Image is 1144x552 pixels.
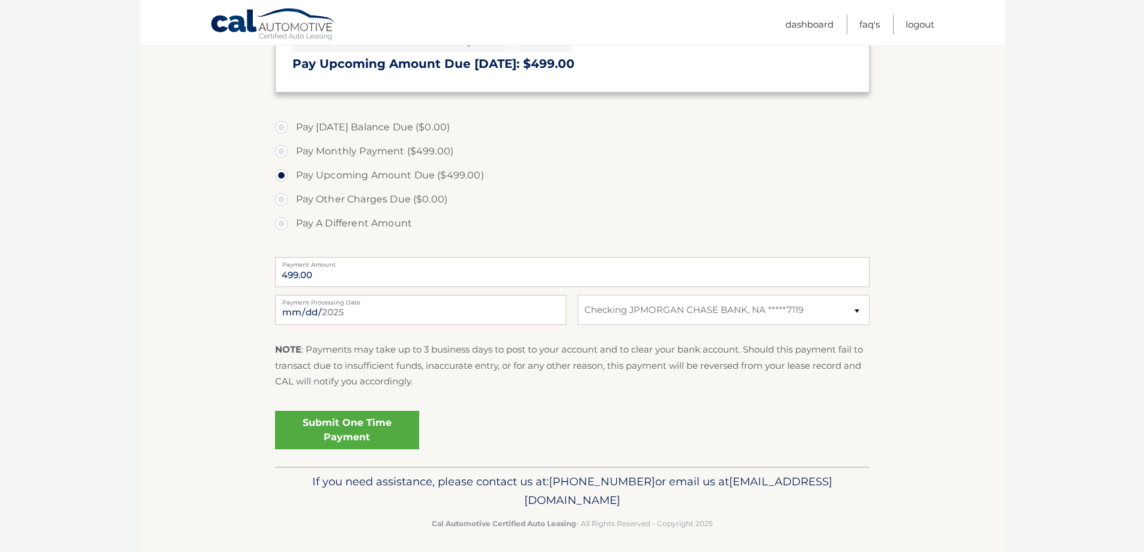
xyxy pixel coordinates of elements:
[906,14,934,34] a: Logout
[275,163,870,187] label: Pay Upcoming Amount Due ($499.00)
[210,8,336,43] a: Cal Automotive
[275,344,301,355] strong: NOTE
[275,257,870,287] input: Payment Amount
[275,342,870,389] p: : Payments may take up to 3 business days to post to your account and to clear your bank account....
[275,295,566,325] input: Payment Date
[275,295,566,305] label: Payment Processing Date
[275,187,870,211] label: Pay Other Charges Due ($0.00)
[549,475,655,488] span: [PHONE_NUMBER]
[292,56,852,71] h3: Pay Upcoming Amount Due [DATE]: $499.00
[859,14,880,34] a: FAQ's
[275,115,870,139] label: Pay [DATE] Balance Due ($0.00)
[432,519,576,528] strong: Cal Automotive Certified Auto Leasing
[275,139,870,163] label: Pay Monthly Payment ($499.00)
[275,211,870,235] label: Pay A Different Amount
[785,14,834,34] a: Dashboard
[275,257,870,267] label: Payment Amount
[283,517,862,530] p: - All Rights Reserved - Copyright 2025
[283,472,862,511] p: If you need assistance, please contact us at: or email us at
[275,411,419,449] a: Submit One Time Payment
